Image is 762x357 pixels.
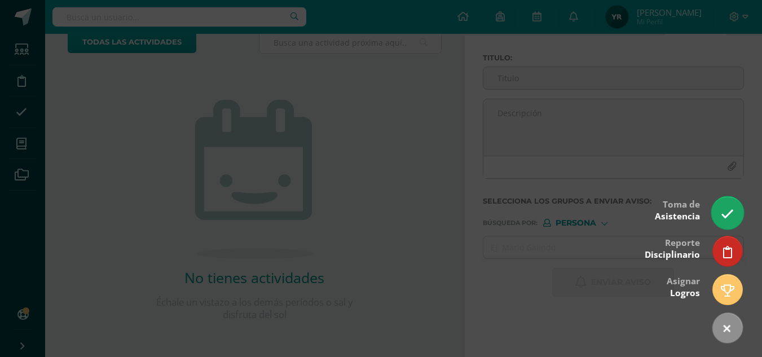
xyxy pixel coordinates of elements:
[655,210,700,222] span: Asistencia
[670,287,700,299] span: Logros
[645,249,700,261] span: Disciplinario
[667,268,700,305] div: Asignar
[645,230,700,266] div: Reporte
[655,191,700,228] div: Toma de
